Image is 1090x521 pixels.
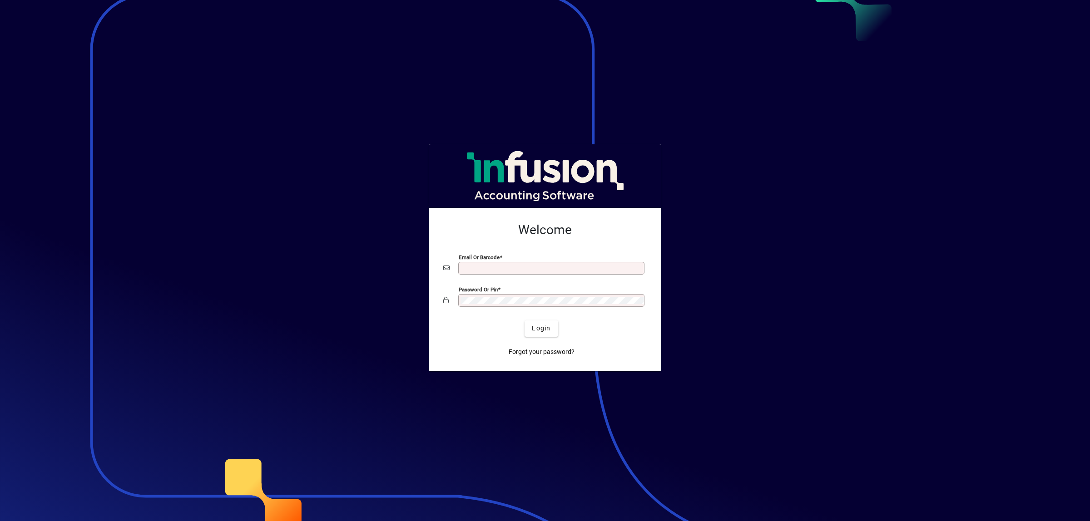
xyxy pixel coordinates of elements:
span: Forgot your password? [509,347,575,357]
span: Login [532,324,550,333]
mat-label: Email or Barcode [459,254,500,260]
a: Forgot your password? [505,344,578,360]
h2: Welcome [443,222,647,238]
button: Login [525,320,558,337]
mat-label: Password or Pin [459,286,498,292]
